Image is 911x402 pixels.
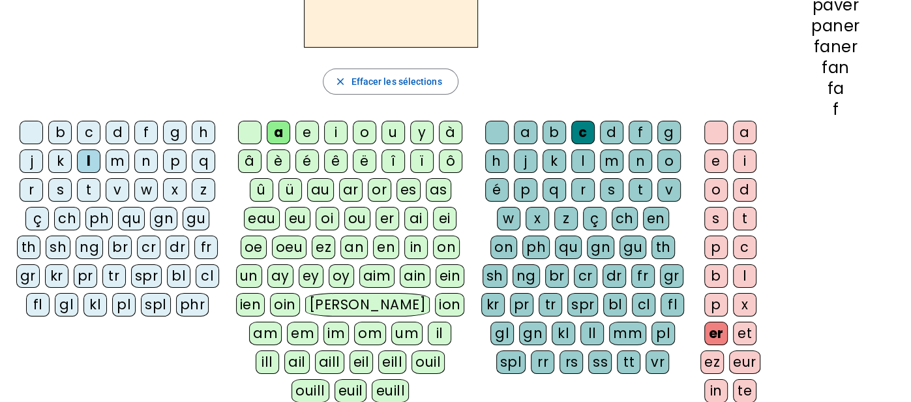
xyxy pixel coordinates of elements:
[378,350,406,374] div: eill
[733,236,756,259] div: c
[583,207,606,230] div: ç
[194,236,218,259] div: fr
[522,236,550,259] div: ph
[514,149,537,173] div: j
[108,236,132,259] div: br
[106,121,129,144] div: d
[600,149,623,173] div: m
[543,121,566,144] div: b
[600,178,623,202] div: s
[555,236,582,259] div: qu
[704,149,728,173] div: e
[163,121,187,144] div: g
[54,207,80,230] div: ch
[267,121,290,144] div: a
[733,178,756,202] div: d
[381,149,405,173] div: î
[55,293,78,317] div: gl
[519,322,546,345] div: gn
[704,293,728,317] div: p
[102,264,126,288] div: tr
[781,39,890,55] div: faner
[704,322,728,345] div: er
[20,149,43,173] div: j
[404,236,428,259] div: in
[134,121,158,144] div: f
[272,236,307,259] div: oeu
[192,121,215,144] div: h
[305,293,430,317] div: [PERSON_NAME]
[77,149,100,173] div: l
[315,350,344,374] div: aill
[733,207,756,230] div: t
[400,264,430,288] div: ain
[285,207,310,230] div: eu
[629,149,652,173] div: n
[112,293,136,317] div: pl
[118,207,145,230] div: qu
[26,293,50,317] div: fl
[660,264,683,288] div: gr
[163,178,187,202] div: x
[781,60,890,76] div: fan
[391,322,423,345] div: um
[571,149,595,173] div: l
[76,236,103,259] div: ng
[554,207,578,230] div: z
[514,178,537,202] div: p
[45,264,68,288] div: kr
[267,264,293,288] div: ay
[560,350,583,374] div: rs
[350,350,374,374] div: eil
[483,264,507,288] div: sh
[192,178,215,202] div: z
[312,236,335,259] div: ez
[514,121,537,144] div: a
[324,149,348,173] div: ê
[609,322,646,345] div: mm
[354,322,386,345] div: om
[629,121,652,144] div: f
[733,322,756,345] div: et
[571,178,595,202] div: r
[651,322,675,345] div: pl
[531,350,554,374] div: rr
[16,264,40,288] div: gr
[733,264,756,288] div: l
[612,207,638,230] div: ch
[295,121,319,144] div: e
[368,178,391,202] div: or
[543,178,566,202] div: q
[510,293,533,317] div: pr
[580,322,604,345] div: ll
[433,207,456,230] div: ei
[497,207,520,230] div: w
[20,178,43,202] div: r
[376,207,399,230] div: er
[646,350,669,374] div: vr
[631,264,655,288] div: fr
[106,178,129,202] div: v
[77,121,100,144] div: c
[435,293,465,317] div: ion
[106,149,129,173] div: m
[781,18,890,34] div: paner
[344,207,370,230] div: ou
[249,322,282,345] div: am
[150,207,177,230] div: gn
[236,264,262,288] div: un
[428,322,451,345] div: il
[359,264,395,288] div: aim
[657,149,681,173] div: o
[436,264,465,288] div: ein
[704,264,728,288] div: b
[481,293,505,317] div: kr
[567,293,599,317] div: spr
[526,207,549,230] div: x
[587,236,614,259] div: gn
[617,350,640,374] div: tt
[46,236,70,259] div: sh
[439,121,462,144] div: à
[287,322,318,345] div: em
[295,149,319,173] div: é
